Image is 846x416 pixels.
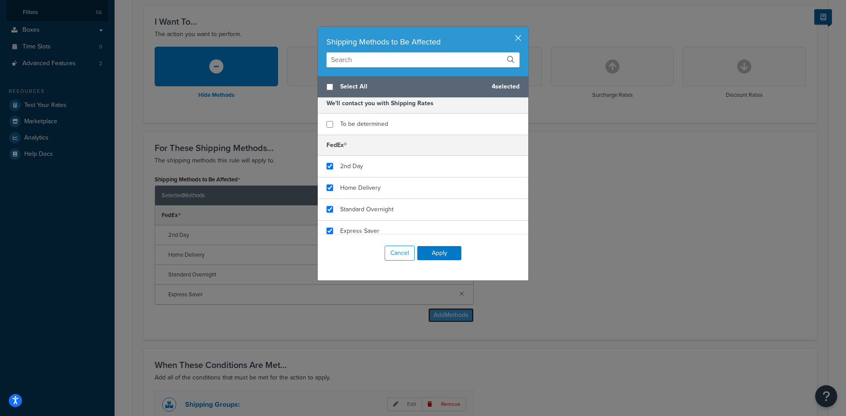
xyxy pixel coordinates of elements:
span: To be determined [340,119,388,129]
div: 4 selected [318,76,528,98]
h5: We'll contact you with Shipping Rates [318,93,528,114]
span: Home Delivery [340,183,381,192]
button: Cancel [385,246,415,261]
input: Search [327,52,519,67]
span: Standard Overnight [340,205,393,214]
div: Shipping Methods to Be Affected [327,36,519,48]
span: 2nd Day [340,162,363,171]
h5: FedEx® [318,135,528,155]
button: Apply [417,246,461,260]
span: Select All [340,81,485,93]
span: Express Saver [340,226,379,236]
